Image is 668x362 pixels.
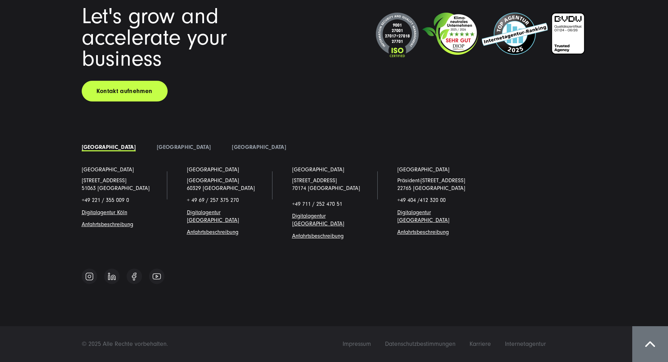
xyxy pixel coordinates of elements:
a: [STREET_ADDRESS] [292,177,337,184]
a: Digitalagentur [GEOGRAPHIC_DATA] [187,209,239,223]
span: Impressum [343,340,371,348]
a: [GEOGRAPHIC_DATA] [157,144,211,150]
span: g [187,229,238,235]
img: Follow us on Youtube [153,273,161,279]
a: Kontakt aufnehmen [82,81,168,101]
span: 412 320 00 [420,197,446,203]
img: Top Internetagentur und Full Service Digitalagentur SUNZINET - 2024 [482,13,548,55]
p: Präsident-[STREET_ADDRESS] 22765 [GEOGRAPHIC_DATA] [397,177,481,192]
a: [GEOGRAPHIC_DATA] [397,166,450,173]
a: 51063 [GEOGRAPHIC_DATA] [82,185,150,191]
img: Follow us on Instagram [85,272,94,281]
img: BVDW-Zertifizierung-Weiß [551,13,585,54]
span: Internetagentur [505,340,546,348]
img: Follow us on Facebook [132,272,136,281]
a: Anfahrtsbeschreibung [397,229,449,235]
img: Follow us on Linkedin [108,272,116,280]
span: © 2025 Alle Rechte vorbehalten. [82,340,168,348]
p: +49 221 / 355 009 0 [82,196,166,204]
span: Let's grow and accelerate your business [82,4,227,72]
span: + 49 69 / 257 375 270 [187,197,239,203]
a: Anfahrtsbeschreibung [82,221,133,228]
a: [GEOGRAPHIC_DATA] [82,166,134,173]
a: Digitalagentur [GEOGRAPHIC_DATA] [292,213,344,227]
a: [GEOGRAPHIC_DATA] [232,144,286,150]
a: 60329 [GEOGRAPHIC_DATA] [187,185,255,191]
a: [GEOGRAPHIC_DATA] [187,166,239,173]
span: Karriere [470,340,491,348]
span: Datenschutzbestimmungen [385,340,456,348]
a: Digitalagentur [GEOGRAPHIC_DATA] [397,209,450,223]
a: Digitalagentur Köl [82,209,124,216]
a: [GEOGRAPHIC_DATA] [82,144,136,150]
a: Anfahrtsbeschreibung [292,233,344,239]
a: [STREET_ADDRESS] [82,177,127,184]
a: [GEOGRAPHIC_DATA] [292,166,344,173]
img: ISO-Siegel_2024_dunkel [376,13,419,58]
a: Anfahrtsbeschreibun [187,229,235,235]
span: [GEOGRAPHIC_DATA] [187,177,239,184]
a: 70174 [GEOGRAPHIC_DATA] [292,185,360,191]
span: +49 711 / 252 470 51 [292,201,342,207]
a: n [124,209,127,216]
img: Klimaneutrales Unternehmen SUNZINET GmbH [422,13,478,55]
span: +49 404 / [397,197,446,203]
